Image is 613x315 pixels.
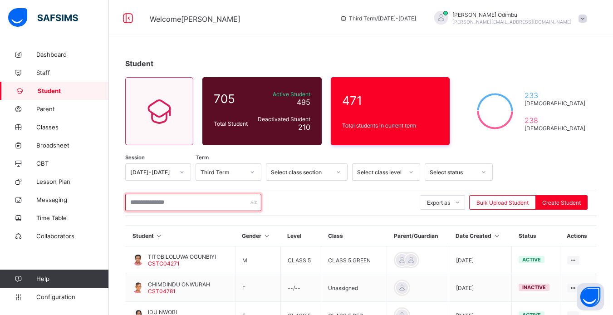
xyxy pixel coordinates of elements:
span: CBT [36,160,109,167]
i: Sort in Ascending Order [263,232,270,239]
td: F [235,274,280,302]
td: Unassigned [321,274,387,302]
span: CHIMDINDU ONWURAH [148,281,210,288]
span: Time Table [36,214,109,221]
th: Level [280,226,321,246]
div: ElizabethOdimbu [425,11,591,26]
span: 233 [525,91,585,100]
span: 238 [525,116,585,125]
div: [DATE]-[DATE] [130,169,174,176]
i: Sort in Ascending Order [493,232,500,239]
span: session/term information [340,15,416,22]
div: Select class section [271,169,331,176]
span: Bulk Upload Student [476,199,529,206]
span: Help [36,275,108,282]
span: Parent [36,105,109,113]
span: 705 [214,92,251,106]
td: [DATE] [449,274,512,302]
span: Classes [36,123,109,131]
span: Export as [427,199,450,206]
span: Messaging [36,196,109,203]
span: Configuration [36,293,108,300]
td: --/-- [280,274,321,302]
span: Staff [36,69,109,76]
th: Class [321,226,387,246]
span: [DEMOGRAPHIC_DATA] [525,100,585,107]
span: CSTC04271 [148,260,180,267]
span: Deactivated Student [256,116,310,123]
span: Create Student [542,199,581,206]
span: [DEMOGRAPHIC_DATA] [525,125,585,132]
span: Collaborators [36,232,109,240]
div: Select status [430,169,476,176]
th: Student [126,226,235,246]
i: Sort in Ascending Order [155,232,163,239]
span: [PERSON_NAME] Odimbu [452,11,572,18]
span: Active Student [256,91,310,98]
span: inactive [522,284,546,290]
div: Third Term [201,169,245,176]
span: 471 [342,94,439,108]
span: Student [38,87,109,94]
td: M [235,246,280,274]
span: Total students in current term [342,122,439,129]
td: [DATE] [449,246,512,274]
th: Date Created [449,226,512,246]
span: Welcome [PERSON_NAME] [150,15,240,24]
span: TITOBILOLUWA OGUNBIYI [148,253,216,260]
span: CST04781 [148,288,176,295]
div: Select class level [357,169,403,176]
span: Student [125,59,153,68]
span: Session [125,154,145,161]
span: Broadsheet [36,142,109,149]
td: CLASS 5 [280,246,321,274]
span: 210 [298,123,310,132]
button: Open asap [577,283,604,310]
span: 495 [297,98,310,107]
span: Dashboard [36,51,109,58]
span: active [522,256,541,263]
td: CLASS 5 GREEN [321,246,387,274]
img: safsims [8,8,78,27]
th: Status [512,226,560,246]
th: Actions [560,226,597,246]
th: Gender [235,226,280,246]
span: [PERSON_NAME][EMAIL_ADDRESS][DOMAIN_NAME] [452,19,572,25]
span: Lesson Plan [36,178,109,185]
span: Term [196,154,209,161]
div: Total Student [211,118,254,129]
th: Parent/Guardian [387,226,449,246]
